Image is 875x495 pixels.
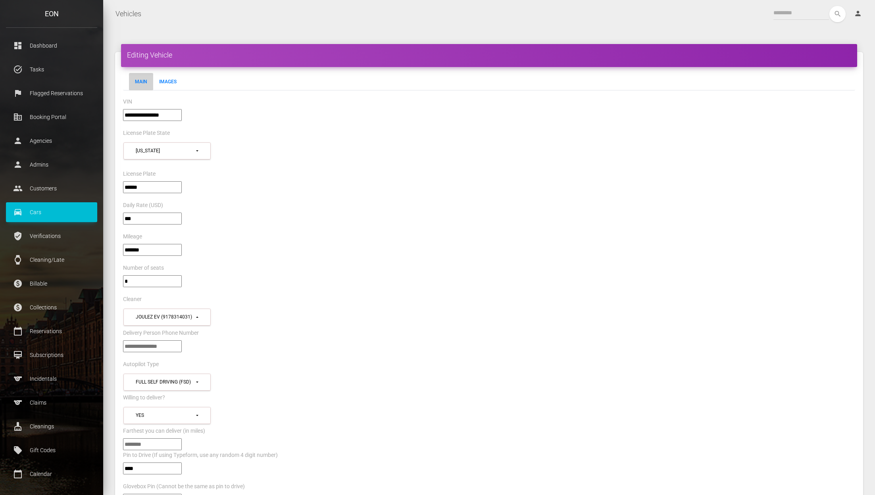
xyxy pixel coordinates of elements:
label: Cleaner [123,295,142,303]
label: Pin to Drive (If using Typeform, use any random 4 digit number) [123,451,278,459]
label: Willing to deliver? [123,394,165,402]
label: License Plate [123,170,156,178]
div: Yes [136,412,195,419]
p: Billable [12,278,91,290]
p: Gift Codes [12,444,91,456]
a: cleaning_services Cleanings [6,416,97,436]
label: Autopilot Type [123,361,159,368]
a: person Admins [6,155,97,175]
a: card_membership Subscriptions [6,345,97,365]
a: local_offer Gift Codes [6,440,97,460]
p: Booking Portal [12,111,91,123]
p: Cleaning/Late [12,254,91,266]
p: Collections [12,301,91,313]
a: corporate_fare Booking Portal [6,107,97,127]
button: Full Self Driving (FSD) [123,374,211,391]
a: sports Incidentals [6,369,97,389]
label: Mileage [123,233,142,241]
div: Full Self Driving (FSD) [136,379,195,386]
a: drive_eta Cars [6,202,97,222]
button: Joulez EV (9178314031) [123,309,211,326]
i: person [854,10,862,17]
a: person Agencies [6,131,97,151]
p: Cars [12,206,91,218]
p: Agencies [12,135,91,147]
a: person [848,6,869,22]
label: Farthest you can deliver (in miles) [123,427,205,435]
div: Joulez EV (9178314031) [136,314,195,320]
a: Main [129,73,153,90]
a: sports Claims [6,393,97,412]
a: calendar_today Calendar [6,464,97,484]
button: search [829,6,846,22]
p: Tasks [12,63,91,75]
label: Daily Rate (USD) [123,201,163,209]
a: dashboard Dashboard [6,36,97,56]
p: Customers [12,182,91,194]
p: Calendar [12,468,91,480]
label: VIN [123,98,132,106]
label: License Plate State [123,129,170,137]
button: Yes [123,407,211,424]
p: Incidentals [12,373,91,385]
button: California [123,142,211,159]
div: [US_STATE] [136,148,195,154]
a: calendar_today Reservations [6,321,97,341]
label: Glovebox Pin (Cannot be the same as pin to drive) [123,483,245,491]
a: watch Cleaning/Late [6,250,97,270]
p: Reservations [12,325,91,337]
a: paid Collections [6,297,97,317]
label: Number of seats [123,264,164,272]
a: task_alt Tasks [6,59,97,79]
label: Delivery Person Phone Number [123,329,199,337]
p: Admins [12,159,91,171]
h4: Editing Vehicle [127,50,851,60]
p: Cleanings [12,420,91,432]
p: Subscriptions [12,349,91,361]
p: Flagged Reservations [12,87,91,99]
p: Claims [12,397,91,409]
a: Vehicles [115,4,141,24]
a: flag Flagged Reservations [6,83,97,103]
p: Verifications [12,230,91,242]
a: paid Billable [6,274,97,294]
a: Images [153,73,183,90]
a: verified_user Verifications [6,226,97,246]
p: Dashboard [12,40,91,52]
a: people Customers [6,178,97,198]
